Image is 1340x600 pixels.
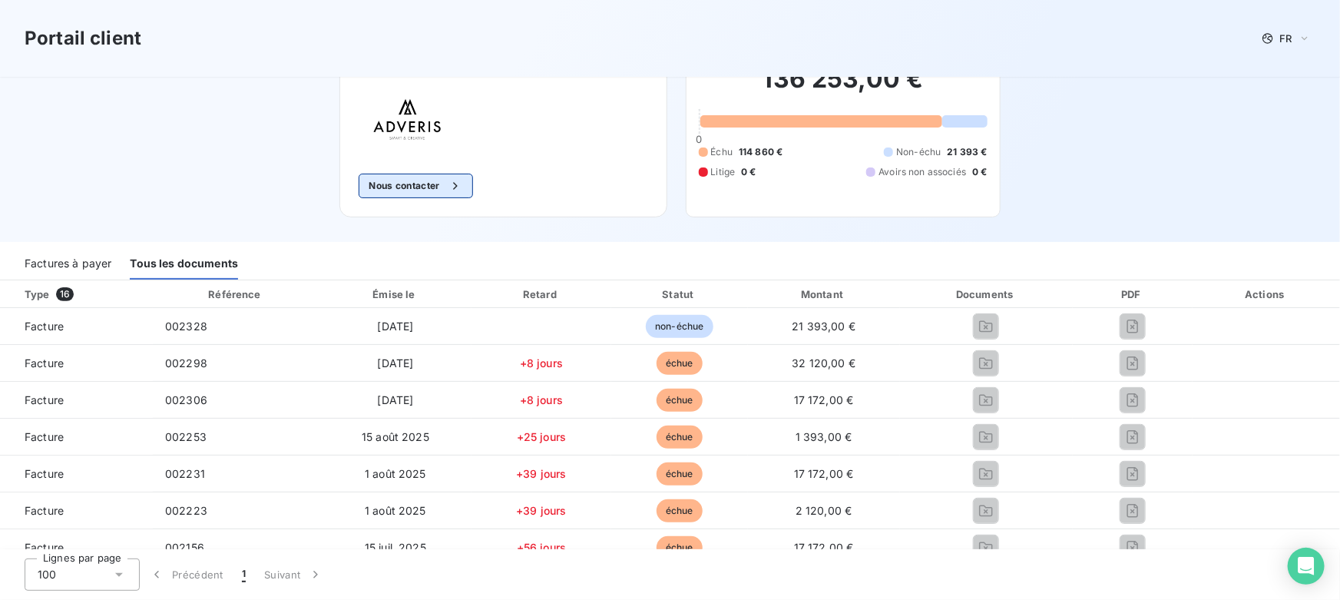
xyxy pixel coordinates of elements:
span: +56 jours [517,541,566,554]
span: 16 [56,287,74,301]
span: échue [657,462,703,486]
span: 15 juil. 2025 [365,541,426,554]
span: 17 172,00 € [794,541,854,554]
span: 0 € [972,165,987,179]
h3: Portail client [25,25,141,52]
span: 21 393 € [947,145,987,159]
span: Facture [12,319,141,334]
div: Actions [1196,287,1337,302]
span: 1 août 2025 [365,504,426,517]
span: 1 août 2025 [365,467,426,480]
div: Tous les documents [130,247,238,280]
span: 002231 [165,467,205,480]
span: Facture [12,393,141,408]
span: Avoirs non associés [878,165,966,179]
span: 100 [38,567,56,582]
button: Suivant [255,559,333,591]
button: 1 [233,559,255,591]
div: Statut [614,287,745,302]
div: Type [15,287,150,302]
span: 002223 [165,504,207,517]
span: échue [657,352,703,375]
span: Facture [12,540,141,555]
div: PDF [1076,287,1189,302]
div: Montant [751,287,897,302]
span: [DATE] [378,393,414,406]
span: 002328 [165,320,207,333]
span: +8 jours [520,356,563,370]
span: Facture [12,466,141,482]
div: Retard [475,287,608,302]
h2: 136 253,00 € [699,64,988,110]
span: Non-échu [896,145,941,159]
span: +8 jours [520,393,563,406]
span: Facture [12,429,141,445]
span: Facture [12,356,141,371]
span: 2 120,00 € [796,504,852,517]
span: [DATE] [378,356,414,370]
div: Émise le [323,287,468,302]
span: 0 [696,133,702,145]
span: 002156 [165,541,204,554]
span: 21 393,00 € [792,320,855,333]
span: +39 jours [516,467,566,480]
div: Référence [208,288,260,300]
span: +39 jours [516,504,566,517]
span: 114 860 € [739,145,782,159]
div: Documents [903,287,1070,302]
span: Litige [711,165,736,179]
span: 17 172,00 € [794,467,854,480]
div: Factures à payer [25,247,111,280]
span: 1 393,00 € [796,430,852,443]
span: 002253 [165,430,207,443]
span: échue [657,536,703,559]
span: 32 120,00 € [792,356,855,370]
span: échue [657,389,703,412]
button: Nous contacter [359,174,472,198]
span: 17 172,00 € [794,393,854,406]
span: +25 jours [517,430,566,443]
div: Open Intercom Messenger [1288,548,1325,585]
span: Facture [12,503,141,519]
span: 002298 [165,356,207,370]
img: Company logo [359,88,457,149]
button: Précédent [140,559,233,591]
span: Échu [711,145,733,159]
span: 002306 [165,393,207,406]
span: échue [657,499,703,522]
span: 1 [242,567,246,582]
span: [DATE] [378,320,414,333]
span: échue [657,426,703,449]
span: non-échue [646,315,713,338]
span: 15 août 2025 [362,430,429,443]
span: 0 € [741,165,756,179]
span: FR [1280,32,1292,45]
